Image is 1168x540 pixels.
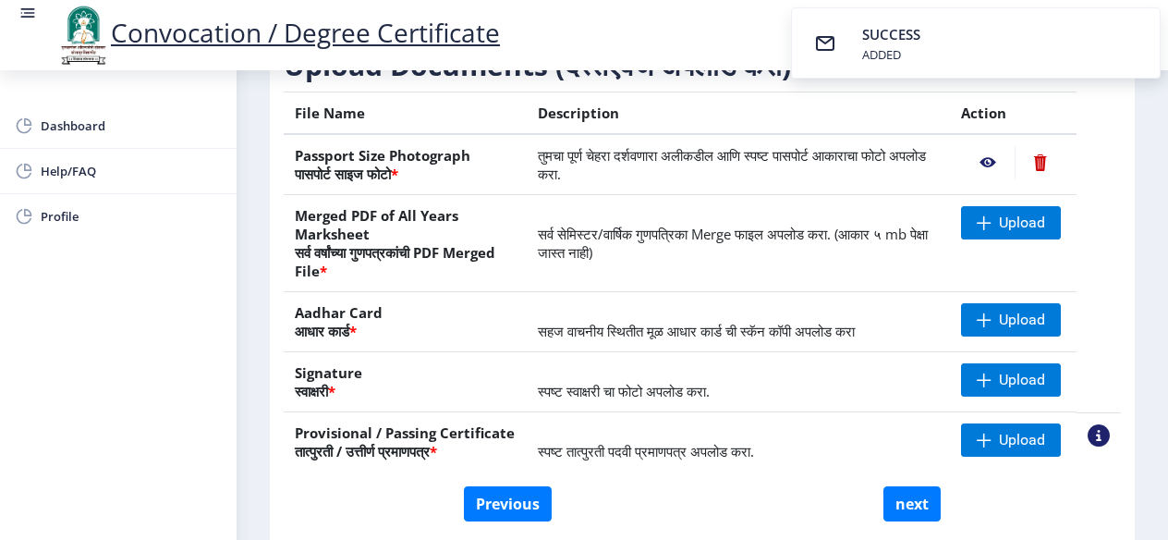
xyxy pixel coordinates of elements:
th: Description [527,92,950,135]
span: स्पष्ट स्वाक्षरी चा फोटो अपलोड करा. [538,382,710,400]
span: SUCCESS [862,25,920,43]
button: Previous [464,486,552,522]
nb-action: View File [961,146,1015,179]
span: Help/FAQ [41,160,222,182]
th: Merged PDF of All Years Marksheet सर्व वर्षांच्या गुणपत्रकांची PDF Merged File [284,195,527,292]
span: Profile [41,205,222,227]
span: सहज वाचनीय स्थितीत मूळ आधार कार्ड ची स्कॅन कॉपी अपलोड करा [538,322,855,340]
th: Aadhar Card आधार कार्ड [284,292,527,352]
nb-action: Delete File [1015,146,1065,179]
span: सर्व सेमिस्टर/वार्षिक गुणपत्रिका Merge फाइल अपलोड करा. (आकार ५ mb पेक्षा जास्त नाही) [538,225,928,262]
span: Upload [999,431,1045,449]
img: logo [55,4,111,67]
th: Action [950,92,1077,135]
span: Dashboard [41,115,222,137]
a: Convocation / Degree Certificate [55,15,500,50]
th: File Name [284,92,527,135]
nb-action: View Sample PDC [1088,424,1110,447]
th: Signature स्वाक्षरी [284,352,527,412]
span: Upload [999,371,1045,389]
button: next [883,486,941,522]
div: ADDED [862,46,924,63]
span: स्पष्ट तात्पुरती पदवी प्रमाणपत्र अपलोड करा. [538,442,754,460]
span: Upload [999,214,1045,232]
th: Passport Size Photograph पासपोर्ट साइज फोटो [284,134,527,195]
td: तुमचा पूर्ण चेहरा दर्शवणारा अलीकडील आणि स्पष्ट पासपोर्ट आकाराचा फोटो अपलोड करा. [527,134,950,195]
th: Provisional / Passing Certificate तात्पुरती / उत्तीर्ण प्रमाणपत्र [284,412,527,472]
span: Upload [999,311,1045,329]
